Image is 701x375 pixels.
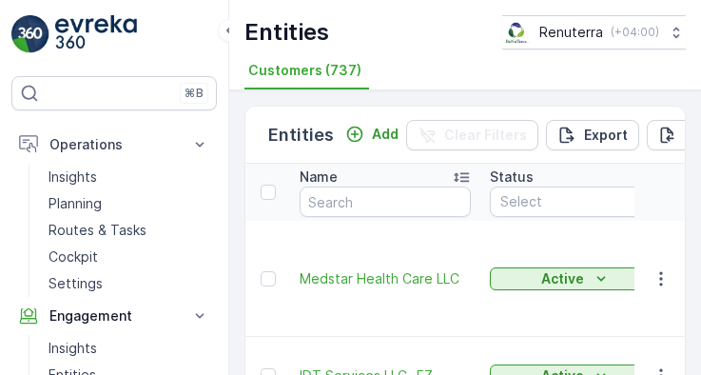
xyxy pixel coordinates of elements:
[611,25,659,40] p: ( +04:00 )
[502,15,686,49] button: Renuterra(+04:00)
[268,122,334,148] p: Entities
[49,135,179,154] p: Operations
[248,61,361,80] span: Customers (737)
[41,190,217,217] a: Planning
[546,120,639,150] button: Export
[300,187,471,217] input: Search
[500,192,632,211] p: Select
[406,120,538,150] button: Clear Filters
[490,168,534,187] p: Status
[41,270,217,297] a: Settings
[502,22,532,43] img: Screenshot_2024-07-26_at_13.33.01.png
[41,217,217,244] a: Routes & Tasks
[41,244,217,270] a: Cockpit
[11,297,217,335] button: Engagement
[261,271,276,286] div: Toggle Row Selected
[41,164,217,190] a: Insights
[55,15,137,53] img: logo_light-DOdMpM7g.png
[539,23,603,42] p: Renuterra
[41,335,217,362] a: Insights
[185,86,204,101] p: ⌘B
[584,126,628,145] p: Export
[490,267,661,290] button: Active
[11,15,49,53] img: logo
[444,126,527,145] p: Clear Filters
[49,274,103,293] p: Settings
[244,17,329,48] p: Entities
[49,247,98,266] p: Cockpit
[49,194,102,213] p: Planning
[541,269,584,288] p: Active
[49,306,179,326] p: Engagement
[49,221,146,240] p: Routes & Tasks
[372,125,399,144] p: Add
[300,269,471,288] a: Medstar Health Care LLC
[338,123,406,146] button: Add
[49,168,97,187] p: Insights
[11,126,217,164] button: Operations
[300,168,338,187] p: Name
[49,339,97,358] p: Insights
